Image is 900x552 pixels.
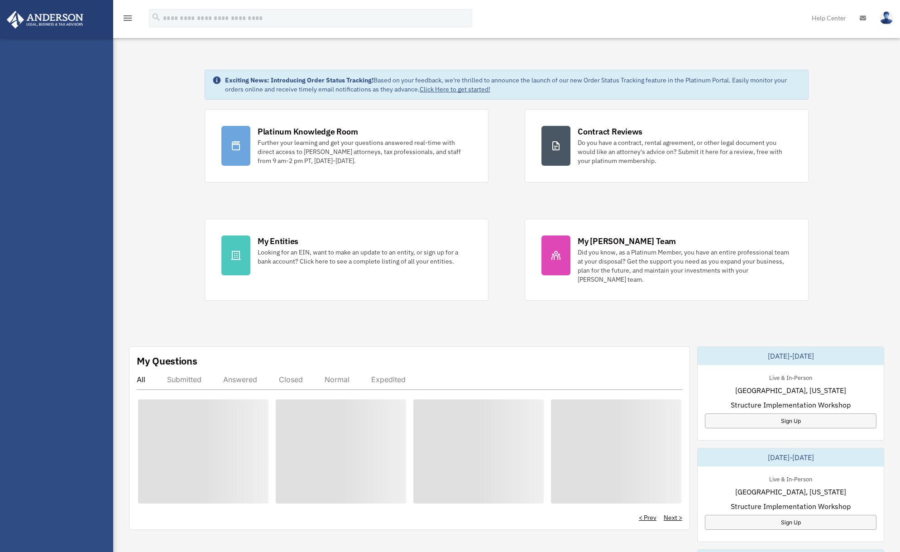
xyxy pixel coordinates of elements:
div: Do you have a contract, rental agreement, or other legal document you would like an attorney's ad... [578,138,792,165]
a: Sign Up [705,515,876,530]
a: < Prev [639,513,656,522]
div: My [PERSON_NAME] Team [578,235,676,247]
a: Platinum Knowledge Room Further your learning and get your questions answered real-time with dire... [205,109,488,182]
div: Based on your feedback, we're thrilled to announce the launch of our new Order Status Tracking fe... [225,76,801,94]
div: [DATE]-[DATE] [698,448,884,466]
span: Structure Implementation Workshop [731,501,851,512]
span: [GEOGRAPHIC_DATA], [US_STATE] [735,385,846,396]
a: Next > [664,513,682,522]
a: Contract Reviews Do you have a contract, rental agreement, or other legal document you would like... [525,109,809,182]
i: menu [122,13,133,24]
div: Closed [279,375,303,384]
div: Normal [325,375,349,384]
a: Sign Up [705,413,876,428]
a: My Entities Looking for an EIN, want to make an update to an entity, or sign up for a bank accoun... [205,219,488,301]
div: All [137,375,145,384]
div: Submitted [167,375,201,384]
div: Looking for an EIN, want to make an update to an entity, or sign up for a bank account? Click her... [258,248,472,266]
div: Answered [223,375,257,384]
div: Contract Reviews [578,126,642,137]
span: [GEOGRAPHIC_DATA], [US_STATE] [735,486,846,497]
img: Anderson Advisors Platinum Portal [4,11,86,29]
div: My Entities [258,235,298,247]
div: [DATE]-[DATE] [698,347,884,365]
div: Further your learning and get your questions answered real-time with direct access to [PERSON_NAM... [258,138,472,165]
a: menu [122,16,133,24]
span: Structure Implementation Workshop [731,399,851,410]
a: Click Here to get started! [420,85,490,93]
strong: Exciting News: Introducing Order Status Tracking! [225,76,373,84]
img: User Pic [880,11,893,24]
div: Live & In-Person [762,372,819,382]
div: Live & In-Person [762,474,819,483]
div: My Questions [137,354,197,368]
a: My [PERSON_NAME] Team Did you know, as a Platinum Member, you have an entire professional team at... [525,219,809,301]
div: Did you know, as a Platinum Member, you have an entire professional team at your disposal? Get th... [578,248,792,284]
i: search [151,12,161,22]
div: Platinum Knowledge Room [258,126,358,137]
div: Expedited [371,375,406,384]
